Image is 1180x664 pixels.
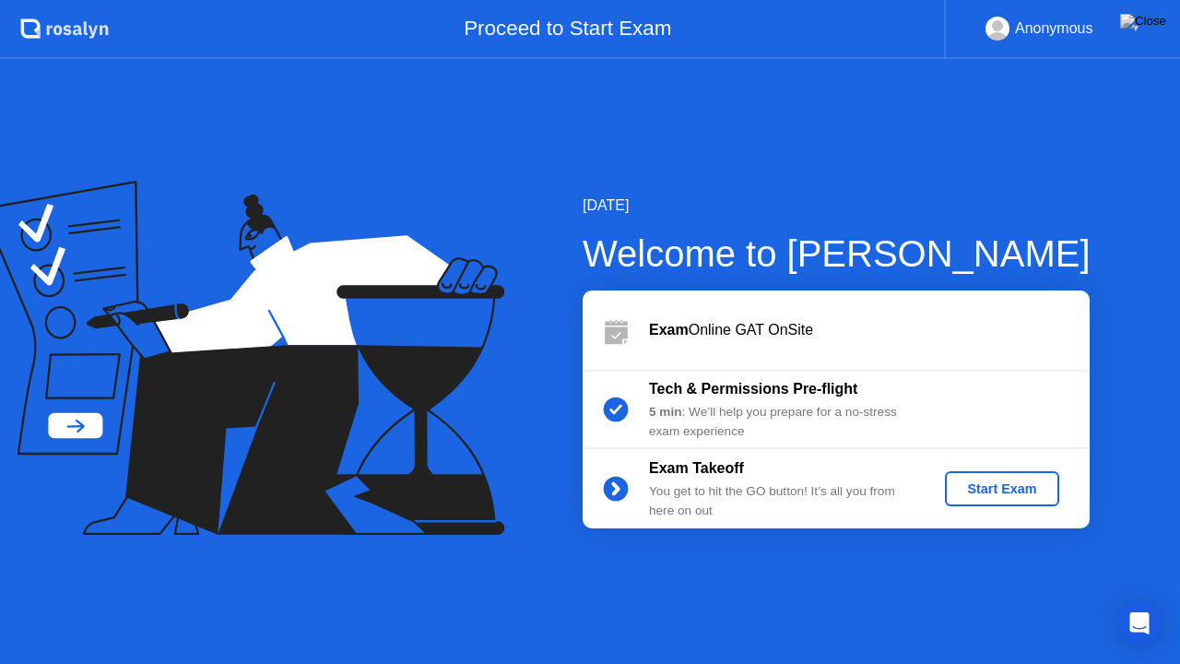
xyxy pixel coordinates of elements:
[583,226,1091,281] div: Welcome to [PERSON_NAME]
[1120,14,1166,29] img: Close
[583,195,1091,217] div: [DATE]
[649,322,689,338] b: Exam
[1015,17,1093,41] div: Anonymous
[649,482,914,520] div: You get to hit the GO button! It’s all you from here on out
[649,403,914,441] div: : We’ll help you prepare for a no-stress exam experience
[952,481,1051,496] div: Start Exam
[649,319,1090,341] div: Online GAT OnSite
[945,471,1058,506] button: Start Exam
[649,460,744,476] b: Exam Takeoff
[649,405,682,419] b: 5 min
[1117,601,1162,646] div: Open Intercom Messenger
[649,381,857,397] b: Tech & Permissions Pre-flight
